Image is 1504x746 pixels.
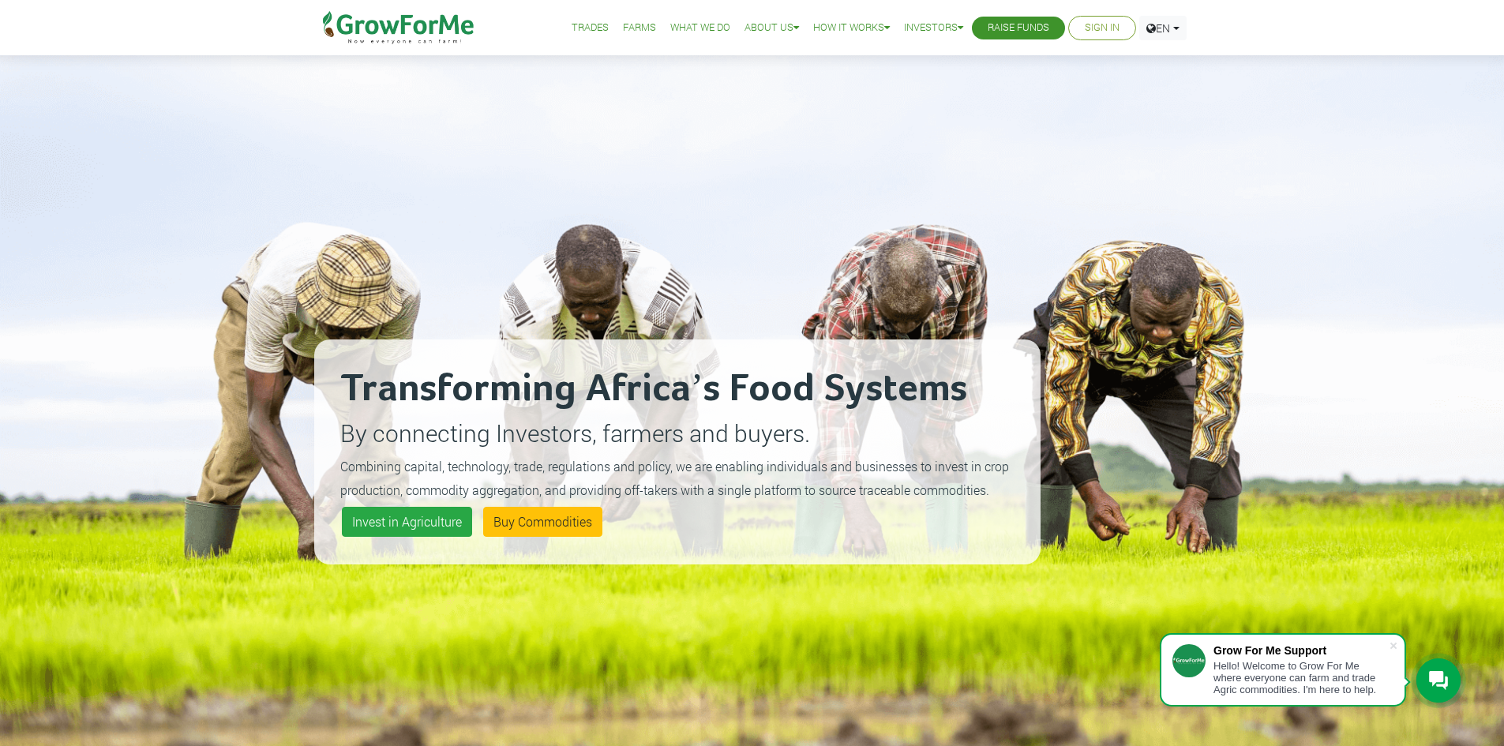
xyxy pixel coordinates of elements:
[340,415,1015,451] p: By connecting Investors, farmers and buyers.
[813,20,890,36] a: How it Works
[340,366,1015,413] h2: Transforming Africa’s Food Systems
[1139,16,1187,40] a: EN
[988,20,1049,36] a: Raise Funds
[1213,644,1389,657] div: Grow For Me Support
[904,20,963,36] a: Investors
[1213,660,1389,695] div: Hello! Welcome to Grow For Me where everyone can farm and trade Agric commodities. I'm here to help.
[483,507,602,537] a: Buy Commodities
[572,20,609,36] a: Trades
[1085,20,1120,36] a: Sign In
[623,20,656,36] a: Farms
[340,458,1009,498] small: Combining capital, technology, trade, regulations and policy, we are enabling individuals and bus...
[670,20,730,36] a: What We Do
[744,20,799,36] a: About Us
[342,507,472,537] a: Invest in Agriculture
